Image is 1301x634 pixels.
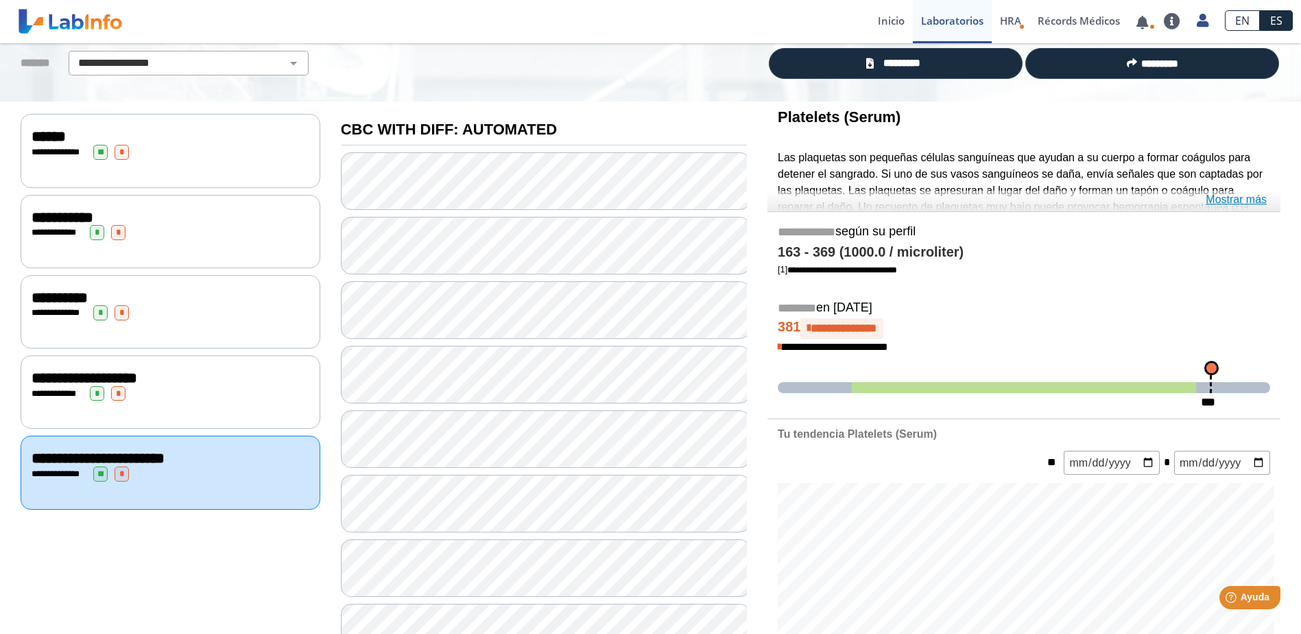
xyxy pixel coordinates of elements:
[778,301,1270,316] h5: en [DATE]
[778,428,937,440] b: Tu tendencia Platelets (Serum)
[1206,191,1267,208] a: Mostrar más
[778,150,1270,281] p: Las plaquetas son pequeñas células sanguíneas que ayudan a su cuerpo a formar coágulos para deten...
[778,318,1270,339] h4: 381
[778,264,897,274] a: [1]
[1000,14,1021,27] span: HRA
[1179,580,1286,619] iframe: Help widget launcher
[341,121,557,138] b: CBC WITH DIFF: AUTOMATED
[778,108,900,126] b: Platelets (Serum)
[778,244,1270,261] h4: 163 - 369 (1000.0 / microliter)
[1174,451,1270,475] input: mm/dd/yyyy
[1064,451,1160,475] input: mm/dd/yyyy
[1260,10,1293,31] a: ES
[1225,10,1260,31] a: EN
[778,224,1270,240] h5: según su perfil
